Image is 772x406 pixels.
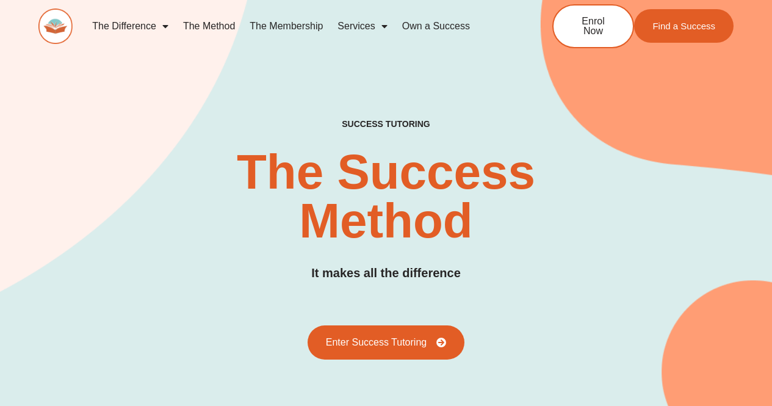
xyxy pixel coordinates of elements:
[308,325,464,360] a: Enter Success Tutoring
[85,12,176,40] a: The Difference
[85,12,512,40] nav: Menu
[176,12,242,40] a: The Method
[552,4,634,48] a: Enrol Now
[330,12,394,40] a: Services
[229,148,543,245] h2: The Success Method
[326,338,427,347] span: Enter Success Tutoring
[572,16,615,36] span: Enrol Now
[395,12,477,40] a: Own a Success
[283,119,489,129] h4: SUCCESS TUTORING​
[242,12,330,40] a: The Membership
[652,21,715,31] span: Find a Success
[311,264,461,283] h3: It makes all the difference
[634,9,734,43] a: Find a Success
